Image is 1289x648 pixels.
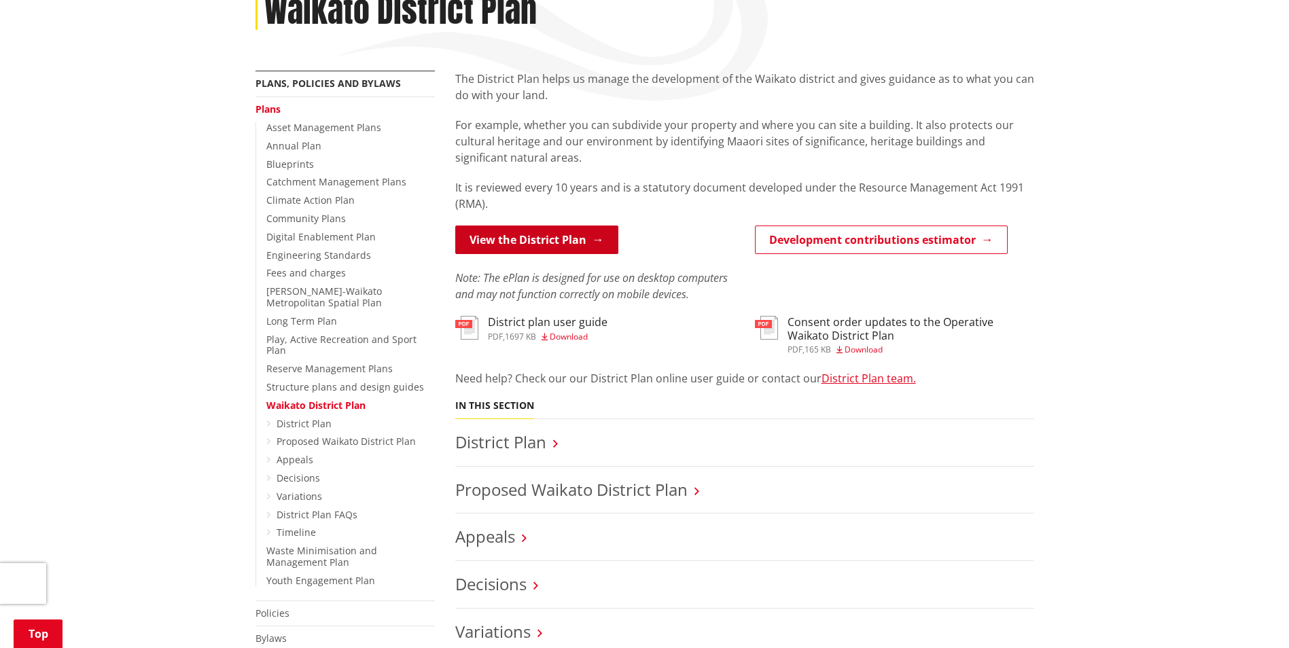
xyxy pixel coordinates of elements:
iframe: Messenger Launcher [1226,591,1275,640]
a: Structure plans and design guides [266,380,424,393]
a: Youth Engagement Plan [266,574,375,587]
a: Asset Management Plans [266,121,381,134]
a: District Plan team. [822,371,916,386]
a: Blueprints [266,158,314,170]
div: , [788,346,1034,354]
span: Download [550,331,588,342]
h3: District plan user guide [488,316,607,329]
a: Consent order updates to the Operative Waikato District Plan pdf,165 KB Download [755,316,1034,353]
span: pdf [488,331,503,342]
a: District Plan [455,431,546,453]
a: Top [14,619,63,648]
span: Download [845,344,883,355]
p: It is reviewed every 10 years and is a statutory document developed under the Resource Management... [455,179,1034,212]
a: Decisions [277,471,320,484]
a: Bylaws [255,632,287,645]
em: Note: The ePlan is designed for use on desktop computers and may not function correctly on mobile... [455,270,728,302]
a: Fees and charges [266,266,346,279]
a: View the District Plan [455,226,618,254]
p: Need help? Check our our District Plan online user guide or contact our [455,370,1034,386]
span: 165 KB [805,344,831,355]
a: Variations [455,620,531,643]
a: Proposed Waikato District Plan [277,435,416,448]
span: 1697 KB [505,331,536,342]
a: Policies [255,607,289,619]
h3: Consent order updates to the Operative Waikato District Plan [788,316,1034,342]
a: District Plan FAQs [277,508,357,521]
a: Appeals [277,453,313,466]
a: Catchment Management Plans [266,175,406,188]
a: Timeline [277,526,316,539]
a: Reserve Management Plans [266,362,393,375]
a: Proposed Waikato District Plan [455,478,688,501]
a: Long Term Plan [266,314,337,327]
img: document-pdf.svg [755,316,778,340]
p: For example, whether you can subdivide your property and where you can site a building. It also p... [455,117,1034,166]
a: Appeals [455,525,515,547]
span: pdf [788,344,802,355]
a: Waste Minimisation and Management Plan [266,544,377,569]
a: Annual Plan [266,139,321,152]
a: Plans [255,103,281,115]
p: The District Plan helps us manage the development of the Waikato district and gives guidance as t... [455,71,1034,103]
a: District plan user guide pdf,1697 KB Download [455,316,607,340]
a: Plans, policies and bylaws [255,77,401,90]
h5: In this section [455,400,534,412]
a: Development contributions estimator [755,226,1008,254]
a: Decisions [455,573,527,595]
div: , [488,333,607,341]
a: Community Plans [266,212,346,225]
a: Engineering Standards [266,249,371,262]
a: Variations [277,490,322,503]
a: Climate Action Plan [266,194,355,206]
a: District Plan [277,417,332,430]
a: Digital Enablement Plan [266,230,376,243]
a: [PERSON_NAME]-Waikato Metropolitan Spatial Plan [266,285,382,309]
a: Play, Active Recreation and Sport Plan [266,333,417,357]
a: Waikato District Plan [266,399,366,412]
img: document-pdf.svg [455,316,478,340]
